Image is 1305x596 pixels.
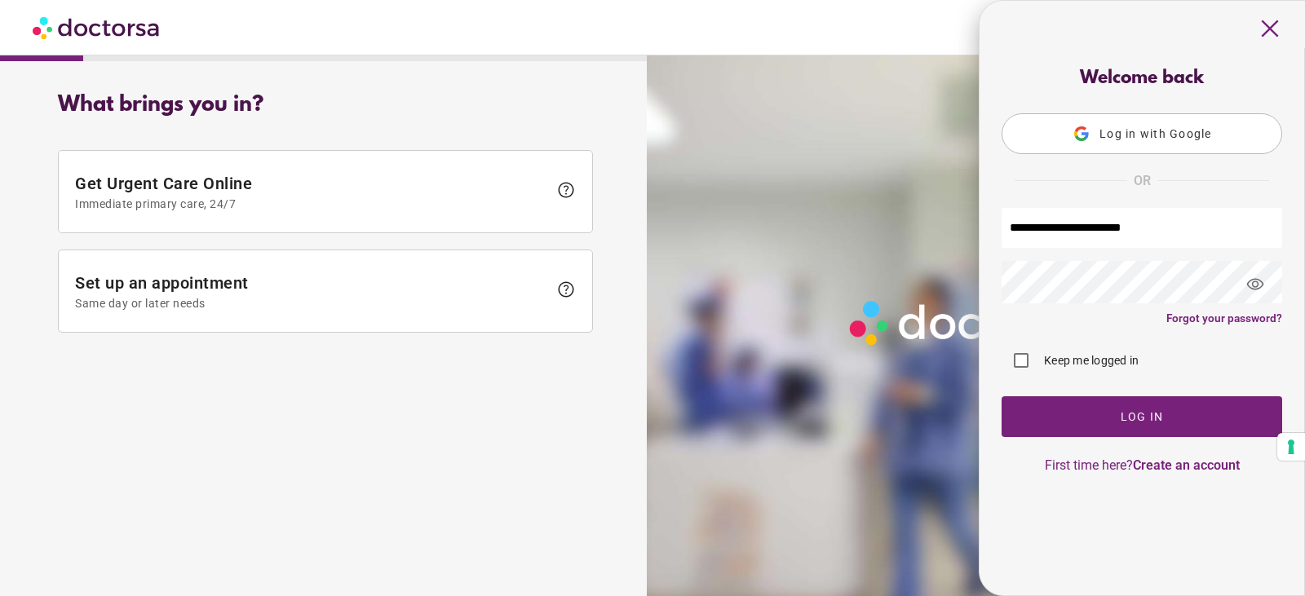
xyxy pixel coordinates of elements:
[1233,263,1277,307] span: visibility
[1277,433,1305,461] button: Your consent preferences for tracking technologies
[75,273,548,310] span: Set up an appointment
[1002,457,1282,473] p: First time here?
[1099,127,1212,140] span: Log in with Google
[1133,457,1240,473] a: Create an account
[58,93,593,117] div: What brings you in?
[1002,68,1282,89] div: Welcome back
[556,180,576,200] span: help
[1254,13,1285,44] span: close
[75,297,548,310] span: Same day or later needs
[1166,311,1282,324] a: Forgot your password?
[556,280,576,299] span: help
[843,294,1104,351] img: Logo-Doctorsa-trans-White-partial-flat.png
[75,174,548,210] span: Get Urgent Care Online
[1002,113,1282,154] button: Log in with Google
[1041,352,1139,369] label: Keep me logged in
[1121,410,1164,423] span: Log In
[1002,396,1282,437] button: Log In
[75,197,548,210] span: Immediate primary care, 24/7
[33,9,161,46] img: Doctorsa.com
[1134,170,1151,192] span: OR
